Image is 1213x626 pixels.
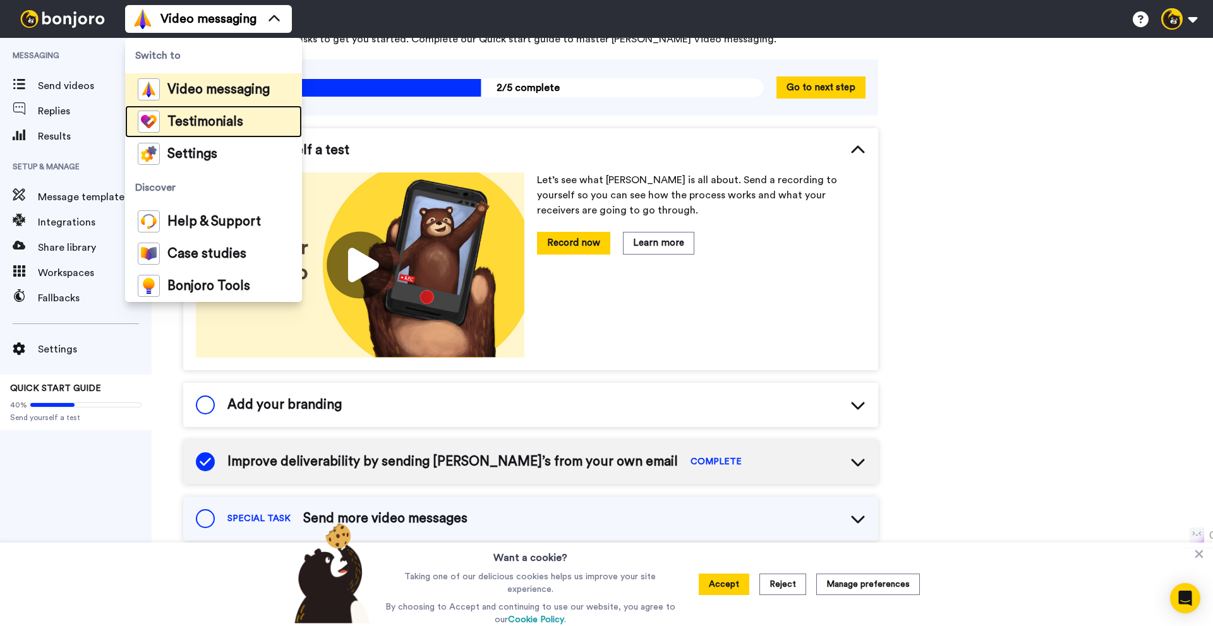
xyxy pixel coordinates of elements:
a: Testimonials [125,105,302,138]
img: vm-color.svg [138,78,160,100]
span: SPECIAL TASK [227,512,291,525]
button: Accept [699,574,749,595]
span: Share library [38,240,152,255]
span: Switch to [125,38,302,73]
span: Video messaging [167,83,270,96]
img: 178eb3909c0dc23ce44563bdb6dc2c11.jpg [196,172,524,358]
img: case-study-colored.svg [138,243,160,265]
button: Learn more [623,232,694,254]
span: QUICK START GUIDE [10,384,101,393]
span: Discover [125,170,302,205]
button: Reject [759,574,806,595]
span: Settings [167,148,217,160]
img: settings-colored.svg [138,143,160,165]
p: By choosing to Accept and continuing to use our website, you agree to our . [382,601,679,626]
img: bj-logo-header-white.svg [15,10,110,28]
span: COMPLETE [691,455,742,468]
img: bear-with-cookie.png [283,522,377,623]
img: tm-color.svg [138,111,160,133]
span: Settings [38,342,152,357]
span: 2/5 complete [293,78,764,97]
span: Improve deliverability by sending [PERSON_NAME]’s from your own email [227,452,678,471]
span: Send yourself a test [10,412,142,423]
span: Add your branding [227,395,342,414]
span: Here are some tips and tasks to get you started. Complete our Quick start guide to master [PERSON... [183,32,878,47]
a: Settings [125,138,302,170]
a: Case studies [125,238,302,270]
a: Cookie Policy [508,615,564,624]
span: Workspaces [38,265,152,280]
span: Bonjoro Tools [167,280,250,292]
span: Send videos [38,78,128,93]
a: Help & Support [125,205,302,238]
img: vm-color.svg [133,9,153,29]
img: bj-tools-colored.svg [138,275,160,297]
a: Bonjoro Tools [125,270,302,302]
span: Results [38,129,152,144]
p: Taking one of our delicious cookies helps us improve your site experience. [382,570,679,596]
a: Video messaging [125,73,302,105]
span: Send more video messages [303,509,468,528]
span: Message template [38,190,152,205]
button: Record now [537,232,610,254]
button: Go to next step [776,76,866,99]
span: Fallbacks [38,291,152,306]
span: Case studies [167,248,246,260]
h3: Want a cookie? [493,543,567,565]
span: Help & Support [167,215,261,228]
button: Manage preferences [816,574,920,595]
img: help-and-support-colored.svg [138,210,160,232]
p: Let’s see what [PERSON_NAME] is all about. Send a recording to yourself so you can see how the pr... [537,172,866,218]
span: Replies [38,104,152,119]
span: Video messaging [160,10,256,28]
div: Open Intercom Messenger [1170,583,1200,613]
span: Testimonials [167,116,243,128]
span: 40% [10,400,27,410]
span: Integrations [38,215,128,230]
